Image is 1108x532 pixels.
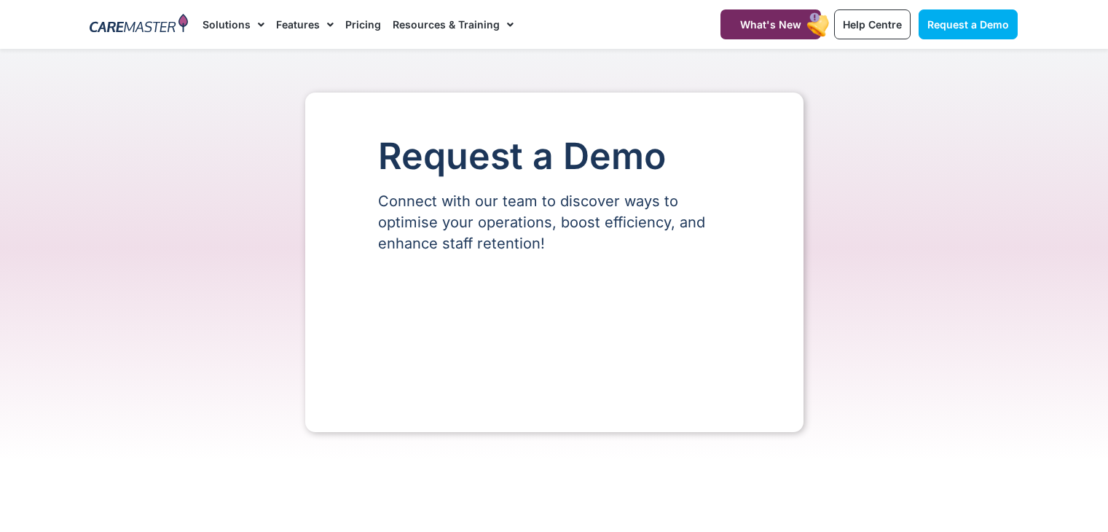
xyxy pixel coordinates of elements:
[927,18,1009,31] span: Request a Demo
[378,191,731,254] p: Connect with our team to discover ways to optimise your operations, boost efficiency, and enhance...
[378,136,731,176] h1: Request a Demo
[740,18,801,31] span: What's New
[843,18,902,31] span: Help Centre
[720,9,821,39] a: What's New
[919,9,1018,39] a: Request a Demo
[90,14,188,36] img: CareMaster Logo
[378,279,731,388] iframe: Form 0
[834,9,911,39] a: Help Centre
